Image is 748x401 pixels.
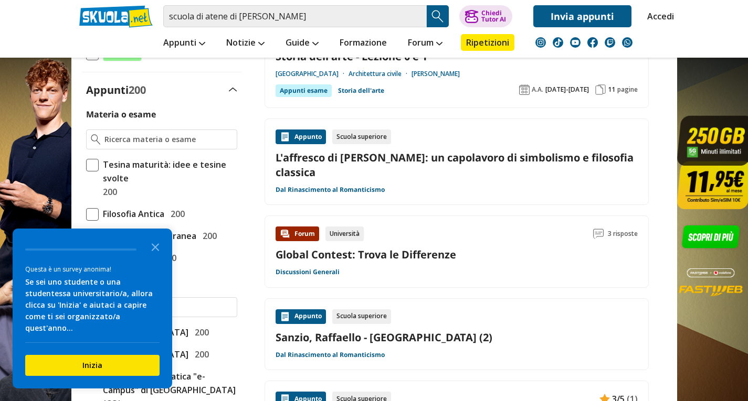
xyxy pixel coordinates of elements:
[535,37,546,48] img: instagram
[608,226,638,241] span: 3 risposte
[276,268,340,276] a: Discussioni Generali
[276,330,638,344] a: Sanzio, Raffaello - [GEOGRAPHIC_DATA] (2)
[276,150,638,179] a: L'affresco di [PERSON_NAME]: un capolavoro di simbolismo e filosofia classica
[280,311,290,322] img: Appunti contenuto
[86,83,146,97] label: Appunti
[481,10,506,23] div: Chiedi Tutor AI
[191,348,209,361] span: 200
[459,5,512,27] button: ChiediTutor AI
[405,34,445,53] a: Forum
[166,207,185,221] span: 200
[280,229,290,239] img: Forum contenuto
[25,276,160,334] div: Se sei uno studente o una studentessa universitario/a, allora clicca su 'Inizia' e aiutaci a capi...
[283,34,321,53] a: Guide
[337,34,389,53] a: Formazione
[593,229,604,239] img: Commenti lettura
[25,264,160,274] div: Questa è un survey anonima!
[13,229,172,388] div: Survey
[461,34,514,51] a: Ripetizioni
[325,226,364,241] div: Università
[198,229,217,243] span: 200
[99,207,164,221] span: Filosofia Antica
[91,134,101,145] img: Ricerca materia o esame
[605,37,615,48] img: twitch
[276,70,349,78] a: [GEOGRAPHIC_DATA]
[617,85,638,94] span: pagine
[276,226,319,241] div: Forum
[545,85,589,94] span: [DATE]-[DATE]
[145,236,166,257] button: Close the survey
[570,37,581,48] img: youtube
[99,158,237,185] span: Tesina maturità: idee e tesine svolte
[104,134,232,145] input: Ricerca materia o esame
[161,34,208,53] a: Appunti
[163,5,427,27] input: Cerca appunti, riassunti o versioni
[622,37,633,48] img: WhatsApp
[332,129,391,144] div: Scuola superiore
[647,5,669,27] a: Accedi
[349,70,412,78] a: Architettura civile
[587,37,598,48] img: facebook
[276,351,385,359] a: Dal Rinascimento al Romanticismo
[276,186,385,194] a: Dal Rinascimento al Romanticismo
[533,5,631,27] a: Invia appunti
[229,88,237,92] img: Apri e chiudi sezione
[532,85,543,94] span: A.A.
[129,83,146,97] span: 200
[191,326,209,339] span: 200
[86,109,156,120] label: Materia o esame
[276,129,326,144] div: Appunto
[412,70,460,78] a: [PERSON_NAME]
[519,84,530,95] img: Anno accademico
[25,355,160,376] button: Inizia
[338,84,384,97] a: Storia dell'arte
[430,8,446,24] img: Cerca appunti, riassunti o versioni
[276,309,326,324] div: Appunto
[280,132,290,142] img: Appunti contenuto
[224,34,267,53] a: Notizie
[553,37,563,48] img: tiktok
[608,85,615,94] span: 11
[276,84,332,97] div: Appunti esame
[595,84,606,95] img: Pagine
[427,5,449,27] button: Search Button
[332,309,391,324] div: Scuola superiore
[276,247,456,262] a: Global Contest: Trova le Differenze
[99,185,117,199] span: 200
